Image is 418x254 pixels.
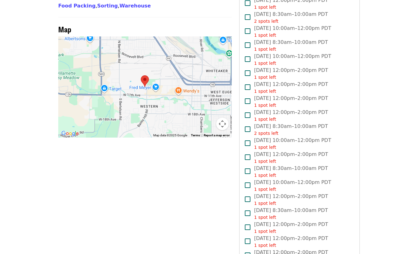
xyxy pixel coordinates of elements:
[254,235,328,249] span: [DATE] 12:00pm–2:00pm PDT
[254,53,331,67] span: [DATE] 10:00am–12:00pm PDT
[254,179,331,193] span: [DATE] 10:00am–12:00pm PDT
[191,134,200,137] a: Terms (opens in new tab)
[254,173,276,178] span: 1 spot left
[254,145,276,150] span: 1 spot left
[254,75,276,80] span: 1 spot left
[254,131,278,136] span: 2 spots left
[254,243,276,248] span: 1 spot left
[254,25,331,39] span: [DATE] 10:00am–12:00pm PDT
[254,159,276,164] span: 1 spot left
[254,81,328,95] span: [DATE] 12:00pm–2:00pm PDT
[58,24,71,35] span: Map
[254,103,276,108] span: 1 spot left
[254,117,276,122] span: 1 spot left
[119,3,151,9] a: Warehouse
[254,33,276,38] span: 1 spot left
[204,134,230,137] a: Report a map error
[254,229,276,234] span: 1 spot left
[60,129,80,138] a: Open this area in Google Maps (opens a new window)
[254,165,328,179] span: [DATE] 8:30am–10:00am PDT
[254,201,276,206] span: 1 spot left
[254,47,276,52] span: 1 spot left
[254,19,278,24] span: 2 spots left
[254,193,328,207] span: [DATE] 12:00pm–2:00pm PDT
[254,109,328,123] span: [DATE] 12:00pm–2:00pm PDT
[58,3,96,9] a: Food Packing
[58,3,97,9] span: ,
[60,129,80,138] img: Google
[254,95,328,109] span: [DATE] 12:00pm–2:00pm PDT
[254,215,276,220] span: 1 spot left
[254,123,328,137] span: [DATE] 8:30am–10:00am PDT
[153,134,187,137] span: Map data ©2025 Google
[254,39,328,53] span: [DATE] 8:30am–10:00am PDT
[254,89,276,94] span: 1 spot left
[254,187,276,192] span: 1 spot left
[254,5,276,10] span: 1 spot left
[254,61,276,66] span: 1 spot left
[254,137,331,151] span: [DATE] 10:00am–12:00pm PDT
[254,151,328,165] span: [DATE] 12:00pm–2:00pm PDT
[254,207,328,221] span: [DATE] 8:30am–10:00am PDT
[216,118,229,130] button: Map camera controls
[97,3,118,9] a: Sorting
[97,3,119,9] span: ,
[254,11,328,25] span: [DATE] 8:30am–10:00am PDT
[254,67,328,81] span: [DATE] 12:00pm–2:00pm PDT
[254,221,328,235] span: [DATE] 12:00pm–2:00pm PDT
